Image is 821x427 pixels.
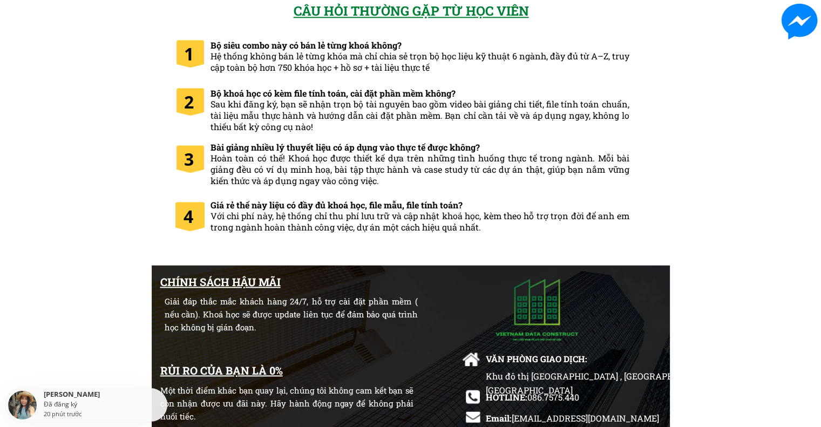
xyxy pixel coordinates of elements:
[211,98,629,132] span: Sau khi đăng ký, bạn sẽ nhận trọn bộ tài nguyên bao gồm video bài giảng chi tiết, file tính toán ...
[184,40,202,67] h1: 1
[184,202,199,230] h1: 4
[44,391,165,400] div: [PERSON_NAME]
[165,295,418,334] div: Giải đáp thắc mắc khách hàng 24/7, hỗ trợ cài đặt phần mềm ( nếu cần). Khoá học sẽ được update li...
[160,384,413,423] div: Một thời điểm khác bạn quay lại, chúng tôi không cam kết bạn sẽ còn nhận được ưu đãi này. Hãy hàn...
[486,352,595,366] div: VĂN PHÒNG GIAO DỊCH:
[211,88,629,133] h3: Bộ khoá học có kèm file tính toán, cài đặt phần mềm không?
[184,88,202,116] h1: 2
[486,411,667,425] div: Email:
[211,210,629,233] span: Với chi phí này, hệ thống chỉ thu phí lưu trữ và cập nhật khoá học, kèm theo hỗ trợ trọn đời để a...
[160,273,381,290] h1: CHÍNH SÁCH HẬU MÃI
[44,409,82,419] div: 20 phút trước
[44,400,165,409] div: Đã đăng ký
[211,152,629,186] span: Hoàn toàn có thể! Khoá học được thiết kế dựa trên những tình huống thực tế trong ngành. Mỗi bài g...
[486,369,739,411] div: Khu đô thị [GEOGRAPHIC_DATA] , [GEOGRAPHIC_DATA], [GEOGRAPHIC_DATA]
[512,412,659,424] span: [EMAIL_ADDRESS][DOMAIN_NAME]
[160,362,413,379] div: RỦI RO CỦA BẠN LÀ 0%
[211,40,629,73] h3: Bộ siêu combo này có bán lẻ từng khoá không?
[211,50,629,73] span: Hệ thống không bán lẻ từng khóa mà chỉ chia sẻ trọn bộ học liệu kỹ thuật 6 ngành, đầy đủ từ A–Z, ...
[184,145,202,173] h1: 3
[211,200,629,233] h3: Giá rẻ thế này liệu có đầy đủ khoá học, file mẫu, file tính toán?
[211,142,629,187] h3: Bài giảng nhiều lý thuyết liệu có áp dụng vào thực tế được không?
[294,1,535,21] h2: CÂU HỎI THƯỜNG GẶP TỪ HỌC VIÊN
